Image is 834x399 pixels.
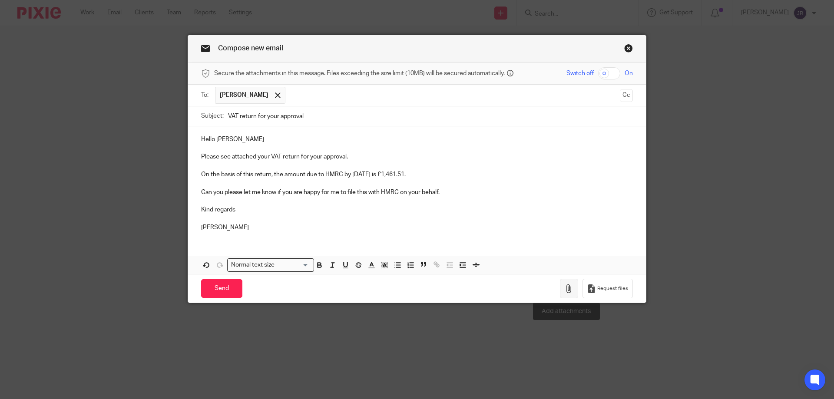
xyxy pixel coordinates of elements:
[201,112,224,120] label: Subject:
[201,135,633,144] p: Hello [PERSON_NAME]
[625,69,633,78] span: On
[201,170,633,179] p: On the basis of this return, the amount due to HMRC by [DATE] is £1,461.51.
[201,91,211,99] label: To:
[278,261,309,270] input: Search for option
[201,152,633,161] p: Please see attached your VAT return for your approval.
[229,261,277,270] span: Normal text size
[201,188,633,197] p: Can you please let me know if you are happy for me to file this with HMRC on your behalf.
[620,89,633,102] button: Cc
[214,69,505,78] span: Secure the attachments in this message. Files exceeding the size limit (10MB) will be secured aut...
[566,69,594,78] span: Switch off
[201,205,633,214] p: Kind regards
[227,258,314,272] div: Search for option
[624,44,633,56] a: Close this dialog window
[201,223,633,232] p: [PERSON_NAME]
[597,285,628,292] span: Request files
[220,91,268,99] span: [PERSON_NAME]
[582,279,633,298] button: Request files
[201,279,242,298] input: Send
[218,45,283,52] span: Compose new email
